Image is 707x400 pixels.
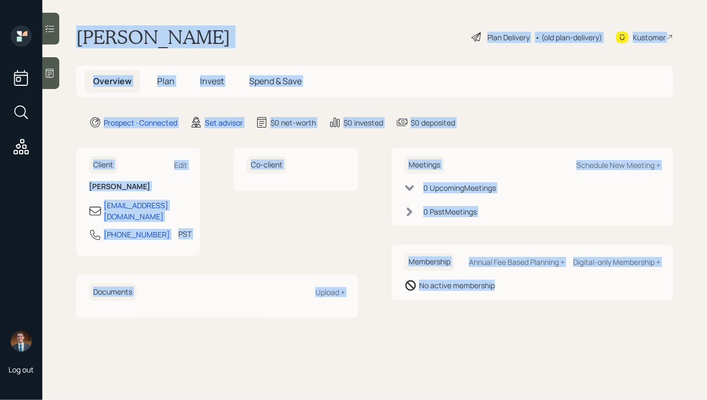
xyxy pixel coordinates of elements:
div: $0 invested [343,117,383,128]
div: Kustomer [633,32,666,43]
div: Plan Delivery [487,32,530,43]
div: Upload + [315,287,345,297]
div: Log out [8,365,34,375]
span: Invest [200,75,224,87]
h6: [PERSON_NAME] [89,182,187,191]
span: Plan [157,75,175,87]
div: 0 Upcoming Meeting s [423,182,496,193]
div: $0 deposited [411,117,455,128]
div: Prospect · Connected [104,117,177,128]
div: Digital-only Membership + [573,257,660,267]
h6: Co-client [247,156,287,174]
div: $0 net-worth [270,117,316,128]
span: Overview [93,75,132,87]
div: Set advisor [205,117,243,128]
div: Schedule New Meeting + [576,160,660,170]
h6: Meetings [404,156,445,174]
div: 0 Past Meeting s [423,206,477,217]
h6: Client [89,156,117,174]
h6: Documents [89,283,137,301]
img: hunter_neumayer.jpg [11,331,32,352]
div: [EMAIL_ADDRESS][DOMAIN_NAME] [104,200,187,222]
h6: Membership [404,253,455,271]
div: No active membership [419,280,495,291]
div: Annual Fee Based Planning + [469,257,565,267]
div: Edit [174,160,187,170]
div: [PHONE_NUMBER] [104,229,170,240]
div: • (old plan-delivery) [535,32,602,43]
h1: [PERSON_NAME] [76,25,230,49]
span: Spend & Save [249,75,302,87]
div: PST [178,228,192,239]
